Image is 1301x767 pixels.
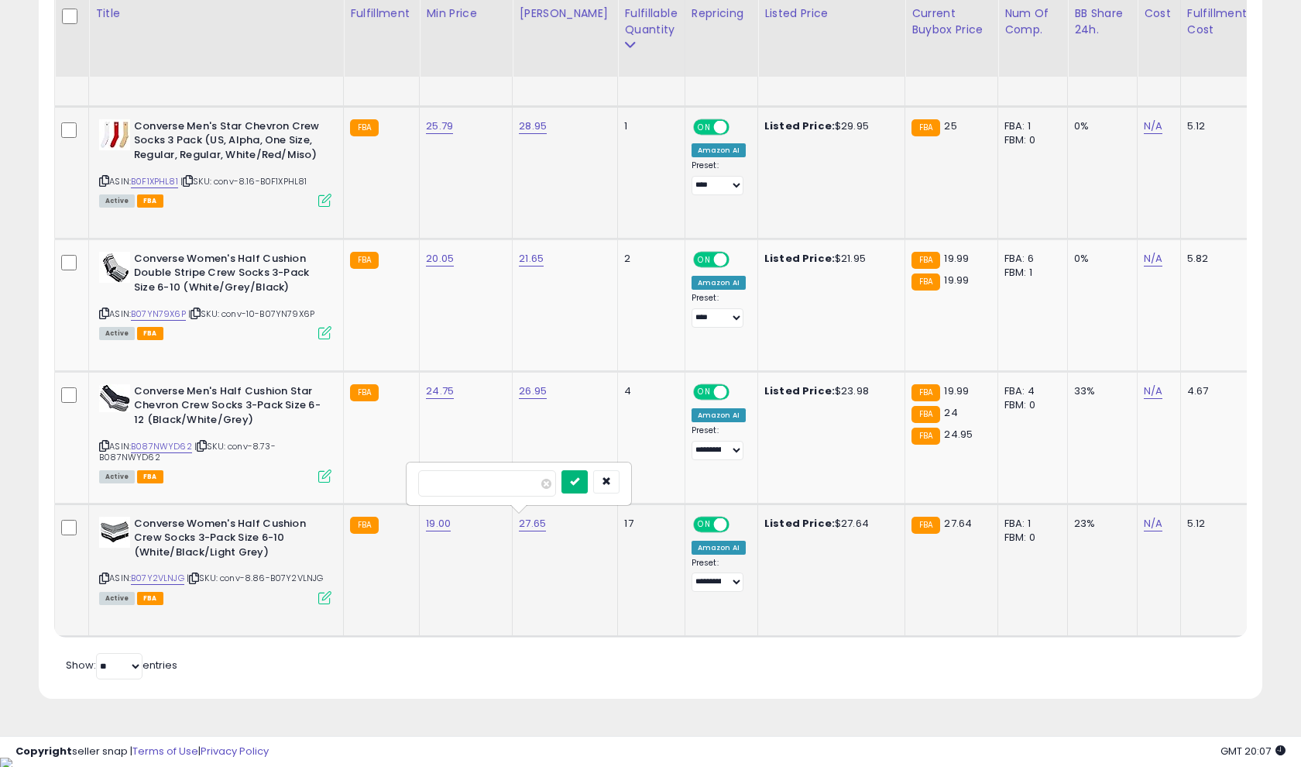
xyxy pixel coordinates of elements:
div: 0% [1074,119,1125,133]
span: 19.99 [944,251,969,266]
a: 21.65 [519,251,544,267]
div: Amazon AI [692,408,746,422]
span: | SKU: conv-8.16-B0F1XPHL81 [180,175,307,187]
small: FBA [911,384,940,401]
b: Converse Men's Star Chevron Crew Socks 3 Pack (US, Alpha, One Size, Regular, Regular, White/Red/M... [134,119,322,167]
span: 24 [944,405,957,420]
b: Listed Price: [764,119,835,133]
span: All listings currently available for purchase on Amazon [99,327,135,340]
span: | SKU: conv-10-B07YN79X6P [188,308,314,320]
small: FBA [911,406,940,423]
span: All listings currently available for purchase on Amazon [99,470,135,483]
div: Min Price [426,5,506,22]
div: FBM: 1 [1004,266,1056,280]
div: Title [95,5,337,22]
strong: Copyright [15,744,72,758]
div: 33% [1074,384,1125,398]
span: OFF [726,253,751,266]
div: Listed Price [764,5,898,22]
div: seller snap | | [15,745,269,759]
a: N/A [1144,383,1162,399]
span: 19.99 [944,383,969,398]
small: FBA [350,517,379,534]
div: FBM: 0 [1004,531,1056,545]
div: ASIN: [99,119,331,205]
div: 5.82 [1187,252,1241,266]
a: 25.79 [426,119,453,134]
a: Terms of Use [132,744,198,758]
b: Converse Women's Half Cushion Double Stripe Crew Socks 3-Pack Size 6-10 (White/Grey/Black) [134,252,322,299]
small: FBA [350,119,379,136]
a: N/A [1144,251,1162,267]
div: Current Buybox Price [911,5,991,38]
span: FBA [137,470,163,483]
span: OFF [726,385,751,398]
div: Preset: [692,425,746,460]
span: ON [695,121,714,134]
div: 4.67 [1187,384,1241,398]
div: FBM: 0 [1004,133,1056,147]
span: ON [695,385,714,398]
span: | SKU: conv-8.86-B07Y2VLNJG [187,572,324,584]
div: Amazon AI [692,143,746,157]
div: [PERSON_NAME] [519,5,611,22]
a: 28.95 [519,119,547,134]
div: FBA: 6 [1004,252,1056,266]
div: 0% [1074,252,1125,266]
a: B07Y2VLNJG [131,572,184,585]
div: ASIN: [99,252,331,338]
b: Listed Price: [764,251,835,266]
span: Show: entries [66,658,177,672]
div: 17 [624,517,672,531]
small: FBA [350,252,379,269]
div: Preset: [692,160,746,195]
a: N/A [1144,516,1162,531]
div: FBA: 1 [1004,119,1056,133]
div: 23% [1074,517,1125,531]
span: 2025-08-11 20:07 GMT [1220,744,1286,758]
b: Listed Price: [764,383,835,398]
a: 19.00 [426,516,451,531]
span: All listings currently available for purchase on Amazon [99,194,135,208]
div: 2 [624,252,672,266]
div: FBA: 1 [1004,517,1056,531]
span: OFF [726,518,751,531]
div: Fulfillment Cost [1187,5,1247,38]
div: Amazon AI [692,276,746,290]
img: 31Gc+n-ivQL._SL40_.jpg [99,119,130,150]
div: $27.64 [764,517,893,531]
small: FBA [911,252,940,269]
span: FBA [137,592,163,605]
a: 27.65 [519,516,546,531]
a: 20.05 [426,251,454,267]
a: 24.75 [426,383,454,399]
small: FBA [911,273,940,291]
a: N/A [1144,119,1162,134]
div: Preset: [692,293,746,328]
div: Fulfillment [350,5,413,22]
small: FBA [911,428,940,445]
img: 41jAvdeM2KL._SL40_.jpg [99,384,130,412]
div: Repricing [692,5,751,22]
div: Preset: [692,558,746,593]
span: All listings currently available for purchase on Amazon [99,592,135,605]
div: ASIN: [99,384,331,482]
img: 41EnOxYbOgL._SL40_.jpg [99,252,130,283]
a: Privacy Policy [201,744,269,758]
span: ON [695,518,714,531]
div: FBA: 4 [1004,384,1056,398]
div: BB Share 24h. [1074,5,1131,38]
b: Converse Men's Half Cushion Star Chevron Crew Socks 3-Pack Size 6-12 (Black/White/Grey) [134,384,322,432]
div: Cost [1144,5,1174,22]
div: $23.98 [764,384,893,398]
a: 26.95 [519,383,547,399]
div: Num of Comp. [1004,5,1061,38]
small: FBA [911,517,940,534]
small: FBA [911,119,940,136]
span: 25 [944,119,956,133]
div: ASIN: [99,517,331,603]
span: | SKU: conv-8.73-B087NWYD62 [99,440,276,463]
small: FBA [350,384,379,401]
span: 19.99 [944,273,969,287]
span: 24.95 [944,427,973,442]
